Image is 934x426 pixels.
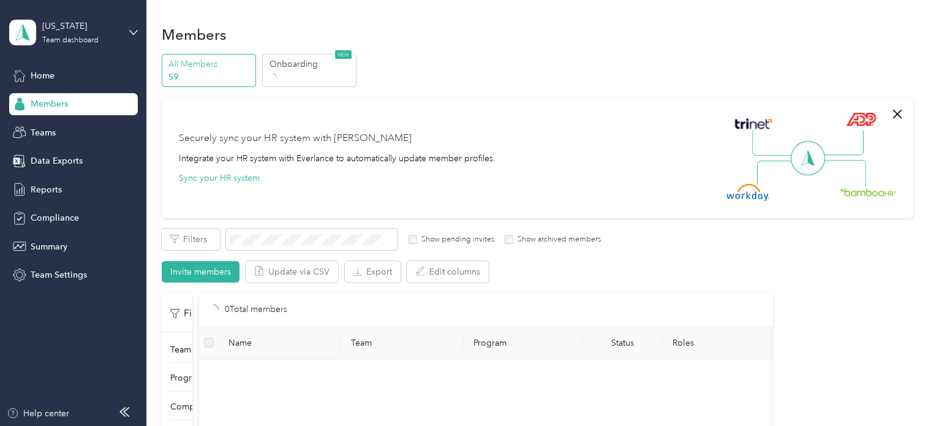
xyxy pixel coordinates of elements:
span: Name [228,338,331,348]
img: Trinet [732,115,775,132]
div: Integrate your HR system with Everlance to automatically update member profiles. [179,152,495,165]
button: Export [345,261,401,283]
img: Line Left Down [756,160,799,185]
button: Help center [7,407,69,420]
span: Teams [31,126,56,139]
span: Data Exports [31,154,83,167]
span: Members [31,97,68,110]
label: Show archived members [513,234,601,245]
p: Program [170,371,203,384]
span: NEW [335,50,352,59]
img: BambooHR [840,188,896,196]
div: [US_STATE] [42,20,119,32]
p: 0 Total members [225,303,287,316]
div: Team dashboard [42,37,99,44]
span: Summary [31,240,67,253]
span: Home [31,69,55,82]
button: Sync your HR system [179,172,260,184]
th: Team [341,326,464,360]
label: Show pending invites [417,234,494,245]
button: Invite members [162,261,239,283]
button: Filters [162,229,220,250]
img: Line Right Down [823,160,866,186]
p: 59 [168,70,252,83]
img: Workday [726,184,769,201]
button: Update via CSV [246,261,338,283]
span: Compliance [31,211,79,224]
span: Team Settings [31,268,87,281]
th: Roles [663,326,785,360]
img: Line Left Up [752,130,795,156]
iframe: Everlance-gr Chat Button Frame [865,357,934,426]
p: Compliance status [170,400,242,413]
p: All Members [168,58,252,70]
p: Onboarding [269,58,353,70]
img: Line Right Up [821,130,864,156]
img: ADP [846,112,876,126]
div: Securely sync your HR system with [PERSON_NAME] [179,131,412,146]
span: Reports [31,183,62,196]
p: Filter by [170,306,220,321]
p: Team [170,343,191,356]
th: Status [583,326,663,360]
h1: Members [162,28,227,41]
th: Program [464,326,583,360]
button: Edit columns [407,261,489,283]
th: Name [219,326,341,360]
